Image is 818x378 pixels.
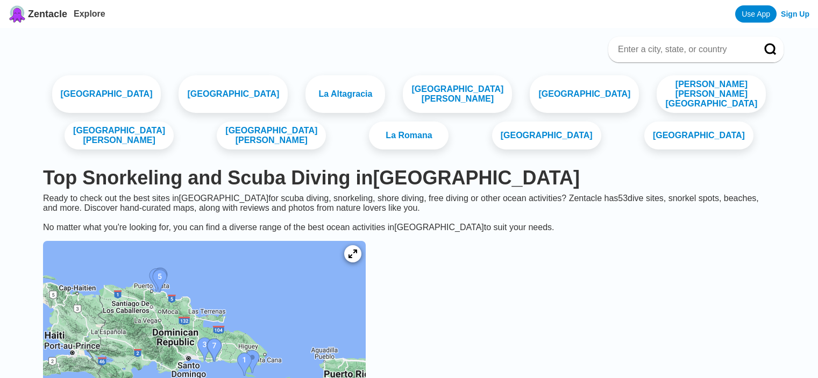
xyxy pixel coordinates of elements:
a: La Altagracia [305,75,385,113]
span: Zentacle [28,9,67,20]
a: [GEOGRAPHIC_DATA] [179,75,288,113]
a: Explore [74,9,105,18]
a: Sign Up [781,10,809,18]
a: [PERSON_NAME] [PERSON_NAME][GEOGRAPHIC_DATA] [657,75,766,113]
a: [GEOGRAPHIC_DATA] [644,122,753,149]
a: [GEOGRAPHIC_DATA][PERSON_NAME] [217,122,326,149]
a: Use App [735,5,777,23]
input: Enter a city, state, or country [617,44,749,55]
a: [GEOGRAPHIC_DATA][PERSON_NAME] [65,122,174,149]
h1: Top Snorkeling and Scuba Diving in [GEOGRAPHIC_DATA] [43,167,775,189]
a: Zentacle logoZentacle [9,5,67,23]
a: [GEOGRAPHIC_DATA] [530,75,639,113]
div: Ready to check out the best sites in [GEOGRAPHIC_DATA] for scuba diving, snorkeling, shore diving... [34,194,784,232]
a: [GEOGRAPHIC_DATA][PERSON_NAME] [403,75,512,113]
a: La Romana [369,122,449,149]
a: [GEOGRAPHIC_DATA] [52,75,161,113]
img: Zentacle logo [9,5,26,23]
a: [GEOGRAPHIC_DATA] [492,122,601,149]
